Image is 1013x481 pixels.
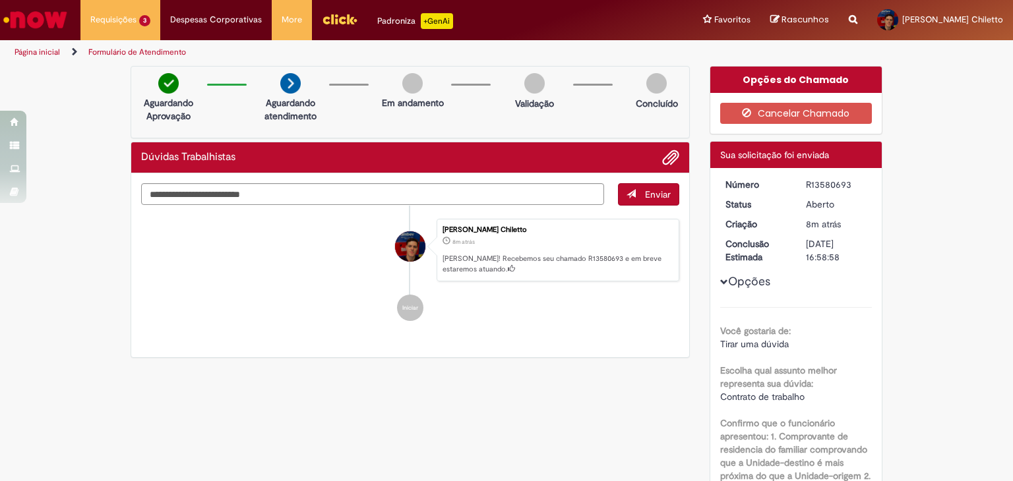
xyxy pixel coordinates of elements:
[524,73,545,94] img: img-circle-grey.png
[714,13,751,26] span: Favoritos
[421,13,453,29] p: +GenAi
[806,218,841,230] span: 8m atrás
[720,325,791,337] b: Você gostaria de:
[720,149,829,161] span: Sua solicitação foi enviada
[806,178,867,191] div: R13580693
[806,218,841,230] time: 30/09/2025 10:58:52
[806,237,867,264] div: [DATE] 16:58:58
[902,14,1003,25] span: [PERSON_NAME] Chiletto
[720,338,789,350] span: Tirar uma dúvida
[322,9,357,29] img: click_logo_yellow_360x200.png
[662,149,679,166] button: Adicionar anexos
[806,198,867,211] div: Aberto
[452,238,475,246] span: 8m atrás
[141,206,679,335] ul: Histórico de tíquete
[720,391,805,403] span: Contrato de trabalho
[382,96,444,109] p: Em andamento
[170,13,262,26] span: Despesas Corporativas
[137,96,200,123] p: Aguardando Aprovação
[710,67,882,93] div: Opções do Chamado
[88,47,186,57] a: Formulário de Atendimento
[645,188,671,200] span: Enviar
[618,183,679,206] button: Enviar
[141,152,235,163] h2: Dúvidas Trabalhistas Histórico de tíquete
[443,226,672,234] div: [PERSON_NAME] Chiletto
[402,73,423,94] img: img-circle-grey.png
[720,103,873,124] button: Cancelar Chamado
[782,13,829,26] span: Rascunhos
[716,217,797,231] dt: Criação
[636,97,678,110] p: Concluído
[158,73,179,94] img: check-circle-green.png
[280,73,301,94] img: arrow-next.png
[139,15,150,26] span: 3
[141,183,604,206] textarea: Digite sua mensagem aqui...
[452,238,475,246] time: 30/09/2025 10:58:52
[646,73,667,94] img: img-circle-grey.png
[377,13,453,29] div: Padroniza
[443,254,672,274] p: [PERSON_NAME]! Recebemos seu chamado R13580693 e em breve estaremos atuando.
[10,40,665,65] ul: Trilhas de página
[259,96,322,123] p: Aguardando atendimento
[716,178,797,191] dt: Número
[716,237,797,264] dt: Conclusão Estimada
[90,13,137,26] span: Requisições
[15,47,60,57] a: Página inicial
[1,7,69,33] img: ServiceNow
[515,97,554,110] p: Validação
[716,198,797,211] dt: Status
[806,217,867,231] div: 30/09/2025 10:58:52
[395,231,425,262] div: Renan Benevides Chiletto
[770,14,829,26] a: Rascunhos
[141,219,679,282] li: Renan Benevides Chiletto
[720,364,837,389] b: Escolha qual assunto melhor representa sua dúvida:
[282,13,302,26] span: More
